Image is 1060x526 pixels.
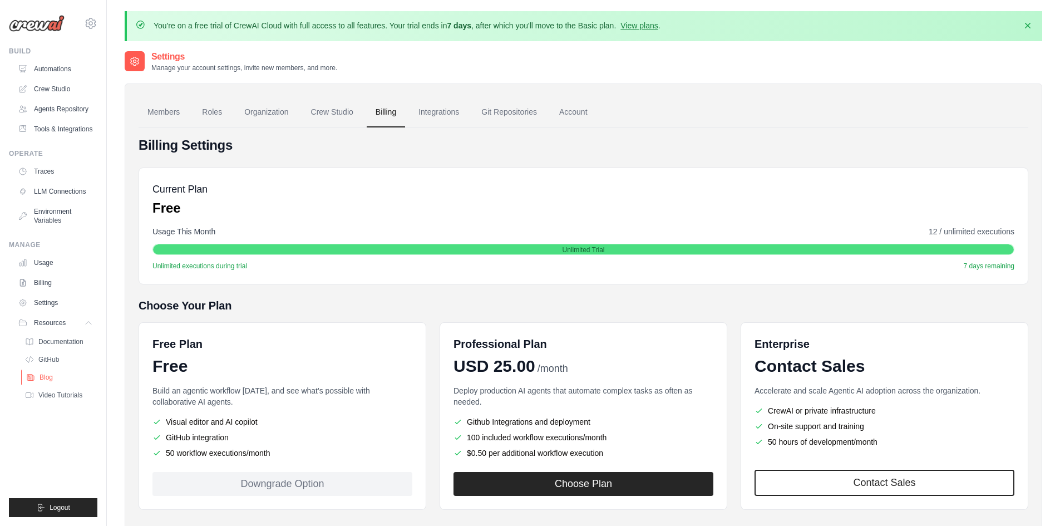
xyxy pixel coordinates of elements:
span: USD 25.00 [453,356,535,376]
a: View plans [620,21,658,30]
a: Integrations [410,97,468,127]
a: Automations [13,60,97,78]
li: CrewAI or private infrastructure [755,405,1014,416]
div: Downgrade Option [152,472,412,496]
span: Blog [40,373,53,382]
a: Settings [13,294,97,312]
span: 12 / unlimited executions [929,226,1014,237]
span: Unlimited Trial [562,245,604,254]
div: Operate [9,149,97,158]
span: /month [538,361,568,376]
li: 100 included workflow executions/month [453,432,713,443]
h6: Professional Plan [453,336,547,352]
button: Resources [13,314,97,332]
span: Documentation [38,337,83,346]
strong: 7 days [447,21,471,30]
h5: Choose Your Plan [139,298,1028,313]
a: Organization [235,97,297,127]
li: 50 hours of development/month [755,436,1014,448]
p: Accelerate and scale Agentic AI adoption across the organization. [755,385,1014,396]
p: Manage your account settings, invite new members, and more. [151,63,337,72]
a: Billing [13,274,97,292]
a: Contact Sales [755,470,1014,496]
a: GitHub [20,352,97,367]
p: Build an agentic workflow [DATE], and see what's possible with collaborative AI agents. [152,385,412,407]
a: Account [550,97,596,127]
a: Billing [367,97,405,127]
h2: Settings [151,50,337,63]
a: Usage [13,254,97,272]
span: Resources [34,318,66,327]
li: GitHub integration [152,432,412,443]
div: Manage [9,240,97,249]
p: Deploy production AI agents that automate complex tasks as often as needed. [453,385,713,407]
button: Logout [9,498,97,517]
a: Crew Studio [13,80,97,98]
a: Video Tutorials [20,387,97,403]
li: $0.50 per additional workflow execution [453,448,713,459]
p: You're on a free trial of CrewAI Cloud with full access to all features. Your trial ends in , aft... [154,20,660,31]
li: Visual editor and AI copilot [152,416,412,427]
button: Choose Plan [453,472,713,496]
a: Documentation [20,334,97,350]
li: Github Integrations and deployment [453,416,713,427]
img: Logo [9,15,65,32]
span: Video Tutorials [38,391,82,400]
div: Build [9,47,97,56]
span: Logout [50,503,70,512]
a: Crew Studio [302,97,362,127]
a: Roles [193,97,231,127]
a: Traces [13,163,97,180]
p: Free [152,199,208,217]
h4: Billing Settings [139,136,1028,154]
h6: Free Plan [152,336,203,352]
li: On-site support and training [755,421,1014,432]
span: GitHub [38,355,59,364]
span: 7 days remaining [964,262,1014,271]
a: Environment Variables [13,203,97,229]
a: Blog [21,370,98,385]
a: Git Repositories [472,97,546,127]
li: 50 workflow executions/month [152,448,412,459]
h6: Enterprise [755,336,1014,352]
span: Usage This Month [152,226,215,237]
a: LLM Connections [13,183,97,200]
div: Contact Sales [755,356,1014,376]
a: Members [139,97,189,127]
h5: Current Plan [152,181,208,197]
a: Tools & Integrations [13,120,97,138]
div: Free [152,356,412,376]
span: Unlimited executions during trial [152,262,247,271]
a: Agents Repository [13,100,97,118]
